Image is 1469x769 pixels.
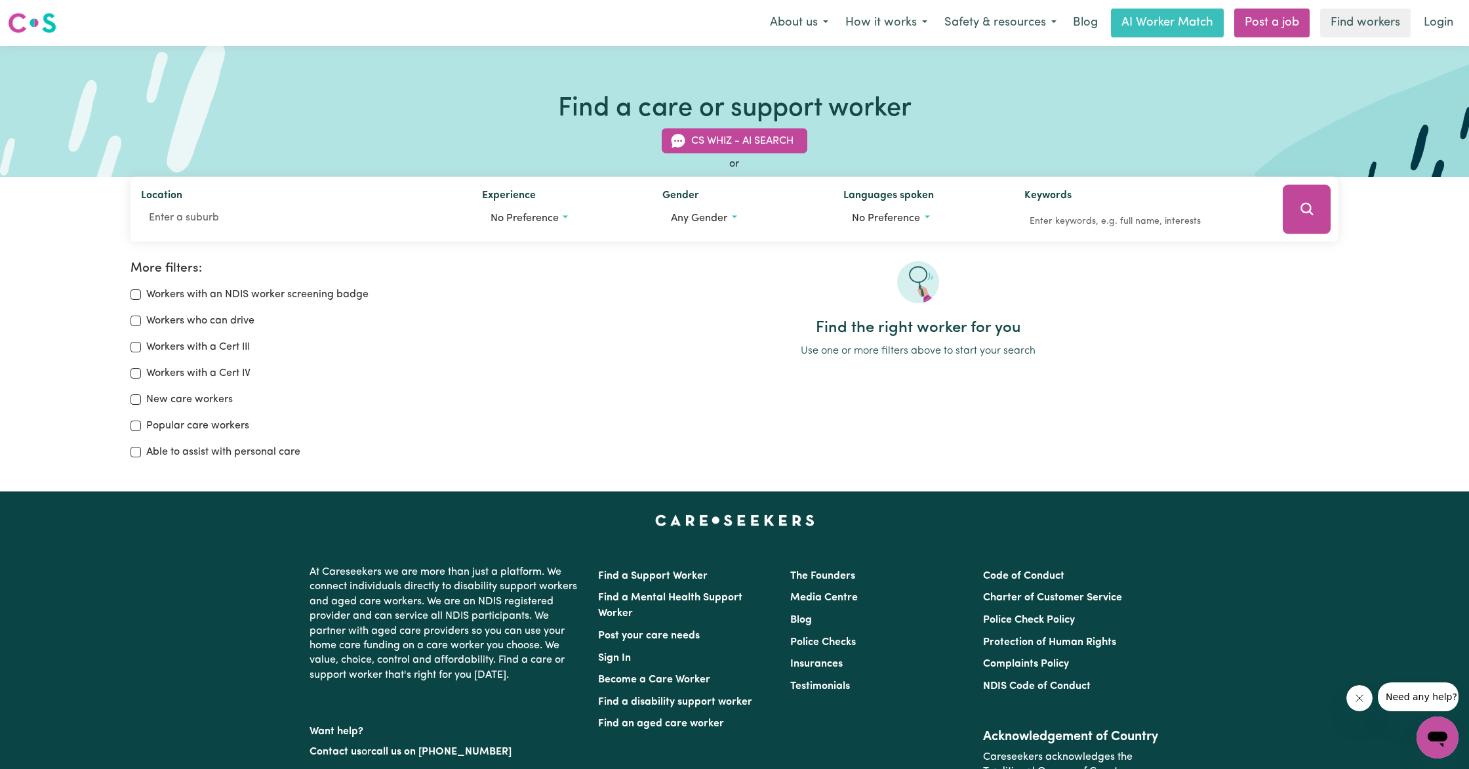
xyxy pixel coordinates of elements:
[936,9,1065,37] button: Safety & resources
[983,615,1075,625] a: Police Check Policy
[8,8,56,38] a: Careseekers logo
[598,697,752,707] a: Find a disability support worker
[1417,717,1459,759] iframe: Button to launch messaging window
[141,188,182,206] label: Location
[761,9,837,37] button: About us
[146,418,249,434] label: Popular care workers
[1283,185,1331,234] button: Search
[790,615,812,625] a: Blog
[1320,9,1411,37] a: Find workers
[482,188,536,206] label: Experience
[1024,188,1072,206] label: Keywords
[146,339,250,355] label: Workers with a Cert III
[1378,682,1459,711] iframe: Message from company
[843,188,934,206] label: Languages spoken
[141,206,461,230] input: Enter a suburb
[598,592,742,619] a: Find a Mental Health Support Worker
[662,129,807,154] button: CS Whiz - AI Search
[310,739,582,764] p: or
[790,681,850,692] a: Testimonials
[1234,9,1310,37] a: Post a job
[1024,211,1264,232] input: Enter keywords, e.g. full name, interests
[662,206,822,231] button: Worker gender preference
[983,637,1116,648] a: Protection of Human Rights
[498,343,1339,359] p: Use one or more filters above to start your search
[983,681,1091,692] a: NDIS Code of Conduct
[662,188,699,206] label: Gender
[655,515,815,526] a: Careseekers home page
[598,631,700,641] a: Post your care needs
[852,213,920,224] span: No preference
[8,11,56,35] img: Careseekers logo
[1065,9,1106,37] a: Blog
[598,675,710,685] a: Become a Care Worker
[131,261,482,276] h2: More filters:
[790,592,858,603] a: Media Centre
[983,659,1069,669] a: Complaints Policy
[790,659,843,669] a: Insurances
[598,718,724,729] a: Find an aged care worker
[837,9,936,37] button: How it works
[310,747,361,757] a: Contact us
[146,287,369,302] label: Workers with an NDIS worker screening badge
[146,313,254,329] label: Workers who can drive
[491,213,559,224] span: No preference
[482,206,642,231] button: Worker experience options
[598,571,708,581] a: Find a Support Worker
[310,560,582,688] p: At Careseekers we are more than just a platform. We connect individuals directly to disability su...
[146,392,233,407] label: New care workers
[1346,685,1373,711] iframe: Close message
[1111,9,1224,37] a: AI Worker Match
[598,653,631,663] a: Sign In
[983,729,1159,745] h2: Acknowledgement of Country
[1416,9,1461,37] a: Login
[146,444,300,460] label: Able to assist with personal care
[498,319,1339,338] h2: Find the right worker for you
[371,747,512,757] a: call us on [PHONE_NUMBER]
[131,156,1339,172] div: or
[790,637,856,648] a: Police Checks
[983,592,1122,603] a: Charter of Customer Service
[146,365,251,381] label: Workers with a Cert IV
[843,206,1003,231] button: Worker language preferences
[310,719,582,739] p: Want help?
[558,93,912,125] h1: Find a care or support worker
[671,213,727,224] span: Any gender
[983,571,1064,581] a: Code of Conduct
[790,571,855,581] a: The Founders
